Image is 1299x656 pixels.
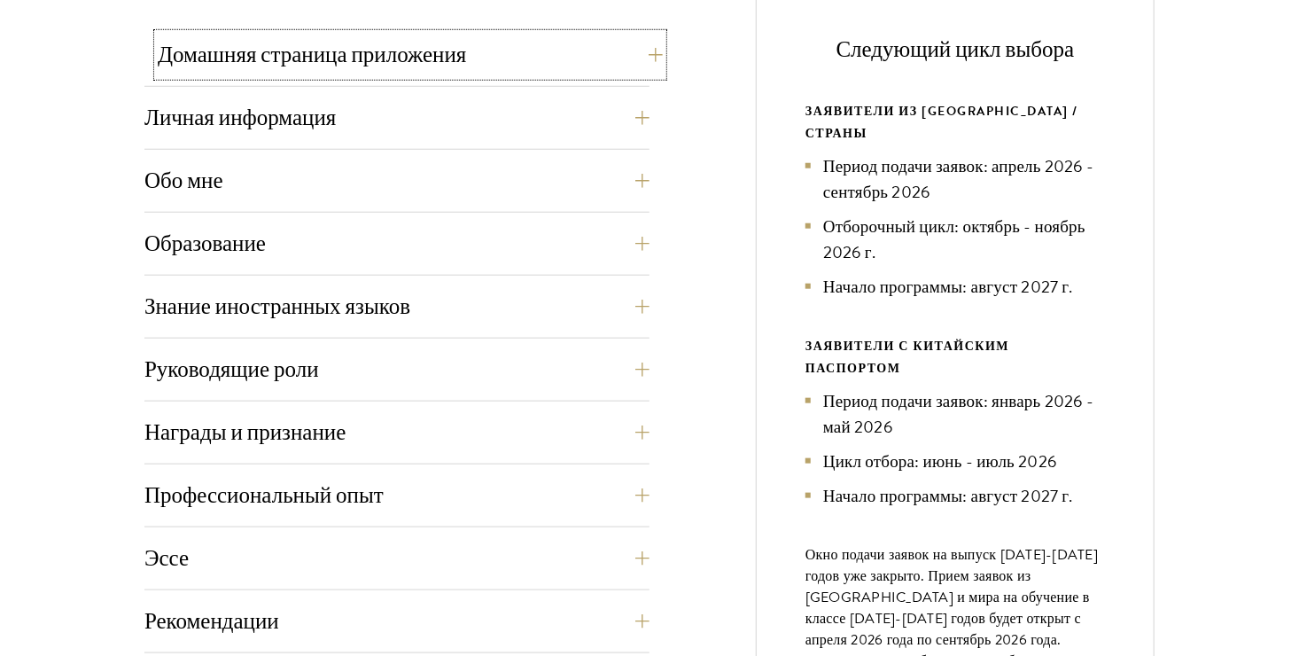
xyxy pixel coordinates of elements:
button: Эссе [144,537,649,580]
button: Обо мне [144,160,649,202]
li: Цикл отбора: июнь - июль 2026 [805,449,1105,474]
li: Начало программы: август 2027 г. [805,274,1105,300]
div: ЗАЯВИТЕЛИ ИЗ [GEOGRAPHIC_DATA] / СТРАНЫ [805,100,1105,144]
li: Отборочный цикл: октябрь - ноябрь 2026 г. [805,214,1105,265]
button: Личная информация [144,97,649,139]
li: Начало программы: август 2027 г. [805,483,1105,509]
button: Домашняя страница приложения [158,34,663,76]
button: Знание иностранных языков [144,285,649,328]
button: Руководящие роли [144,348,649,391]
button: Награды и признание [144,411,649,454]
li: Период подачи заявок: апрель 2026 - сентябрь 2026 [805,153,1105,205]
li: Период подачи заявок: январь 2026 - май 2026 [805,388,1105,440]
button: Образование [144,223,649,265]
button: Профессиональный опыт [144,474,649,517]
h5: Следующий цикл выбора [805,35,1105,65]
button: Рекомендации [144,600,649,643]
div: ЗАЯВИТЕЛИ С КИТАЙСКИМ ПАСПОРТОМ [805,335,1105,379]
